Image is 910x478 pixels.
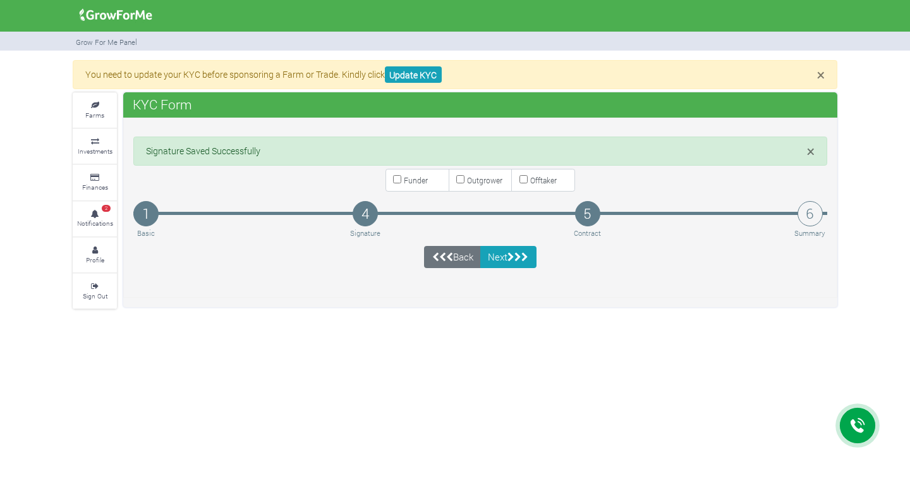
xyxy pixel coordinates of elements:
[385,66,442,83] a: Update KYC
[424,246,481,269] a: Back
[807,144,815,159] button: Close
[574,228,601,239] p: Contract
[82,183,108,192] small: Finances
[467,175,502,185] small: Outgrower
[83,291,107,300] small: Sign Out
[456,175,464,183] input: Outgrower
[807,142,815,161] span: ×
[794,228,825,239] p: Summary
[530,175,557,185] small: Offtaker
[133,201,159,239] a: 1 Basic
[75,3,157,28] img: growforme image
[78,147,112,156] small: Investments
[85,68,825,81] p: You need to update your KYC before sponsoring a Farm or Trade. Kindly click
[85,111,104,120] small: Farms
[73,93,117,128] a: Farms
[76,37,137,47] small: Grow For Me Panel
[130,92,195,117] span: KYC Form
[77,219,113,228] small: Notifications
[404,175,428,185] small: Funder
[393,175,401,183] input: Funder
[73,129,117,164] a: Investments
[353,201,378,226] h4: 4
[133,137,827,166] div: Signature Saved Successfully
[798,201,823,226] h4: 6
[73,165,117,200] a: Finances
[817,65,825,84] span: ×
[133,201,159,226] h4: 1
[135,228,157,239] p: Basic
[480,246,537,269] button: Next
[73,274,117,309] a: Sign Out
[817,68,825,82] button: Close
[348,201,382,239] a: 4 Signature
[73,202,117,236] a: 2 Notifications
[86,255,104,264] small: Profile
[572,201,603,239] a: 5 Contract
[73,238,117,273] a: Profile
[575,201,600,226] h4: 5
[519,175,528,183] input: Offtaker
[350,228,380,239] p: Signature
[102,205,111,212] span: 2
